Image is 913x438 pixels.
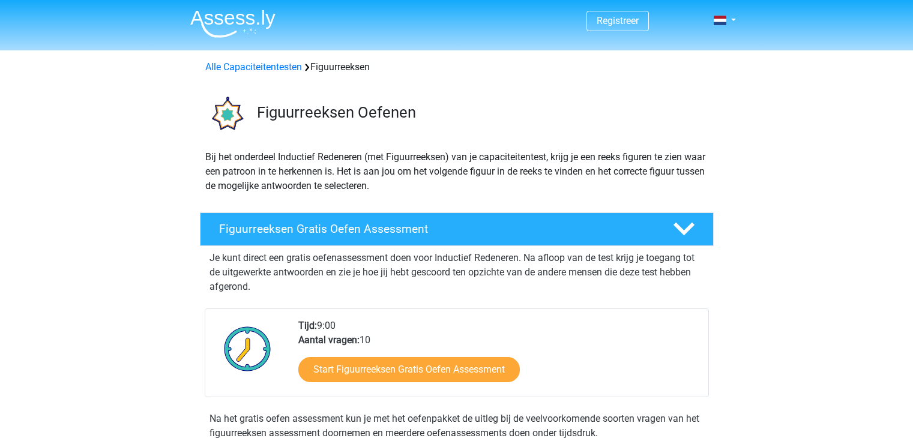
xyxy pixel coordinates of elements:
a: Alle Capaciteitentesten [205,61,302,73]
div: 9:00 10 [289,319,708,397]
b: Tijd: [298,320,317,331]
p: Bij het onderdeel Inductief Redeneren (met Figuurreeksen) van je capaciteitentest, krijg je een r... [205,150,708,193]
a: Registreer [597,15,639,26]
p: Je kunt direct een gratis oefenassessment doen voor Inductief Redeneren. Na afloop van de test kr... [209,251,704,294]
img: figuurreeksen [200,89,252,140]
div: Figuurreeksen [200,60,713,74]
img: Assessly [190,10,276,38]
a: Figuurreeksen Gratis Oefen Assessment [195,212,719,246]
img: Klok [217,319,278,379]
h4: Figuurreeksen Gratis Oefen Assessment [219,222,654,236]
a: Start Figuurreeksen Gratis Oefen Assessment [298,357,520,382]
b: Aantal vragen: [298,334,360,346]
h3: Figuurreeksen Oefenen [257,103,704,122]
